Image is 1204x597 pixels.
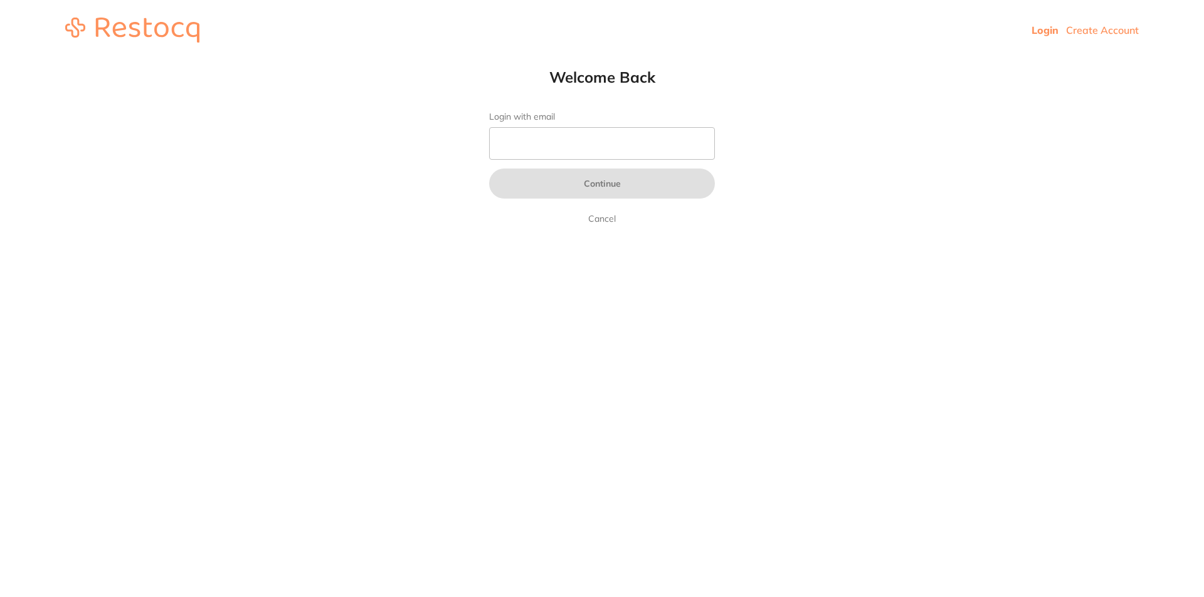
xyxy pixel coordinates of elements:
[464,68,740,86] h1: Welcome Back
[1032,24,1059,36] a: Login
[1066,24,1139,36] a: Create Account
[489,112,715,122] label: Login with email
[489,169,715,199] button: Continue
[586,211,618,226] a: Cancel
[65,18,199,43] img: restocq_logo.svg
